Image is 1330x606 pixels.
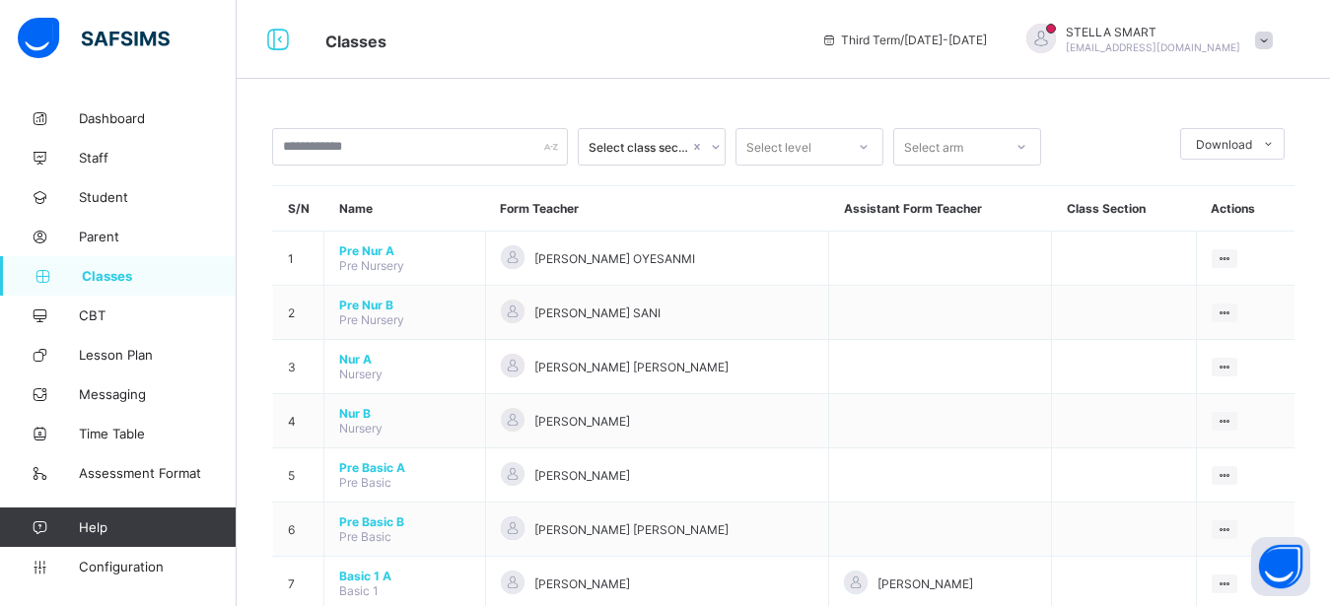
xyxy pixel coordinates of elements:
span: Pre Basic [339,475,391,490]
span: Staff [79,150,237,166]
td: 2 [273,286,324,340]
span: Parent [79,229,237,244]
td: 3 [273,340,324,394]
th: Assistant Form Teacher [829,186,1052,232]
span: Download [1196,137,1252,152]
span: [PERSON_NAME] SANI [534,305,661,320]
th: Form Teacher [485,186,829,232]
span: [PERSON_NAME] [534,576,630,591]
span: Nursery [339,421,383,436]
div: Select class section [589,140,689,155]
span: [PERSON_NAME] OYESANMI [534,251,695,266]
span: Classes [82,268,237,284]
td: 4 [273,394,324,448]
span: Pre Nur A [339,243,470,258]
div: STELLASMART [1007,24,1283,56]
span: Classes [325,32,386,51]
span: Pre Basic B [339,514,470,529]
span: session/term information [821,33,987,47]
td: 5 [273,448,324,503]
span: Pre Nursery [339,258,404,273]
span: [PERSON_NAME] [534,414,630,429]
span: Basic 1 [339,583,379,598]
span: Pre Nur B [339,298,470,312]
span: Time Table [79,426,237,441]
span: [EMAIL_ADDRESS][DOMAIN_NAME] [1066,41,1240,53]
img: safsims [18,18,170,59]
span: Basic 1 A [339,569,470,583]
th: Class Section [1052,186,1196,232]
div: Select arm [904,128,963,166]
span: [PERSON_NAME] [534,468,630,483]
span: STELLA SMART [1066,25,1240,39]
th: Actions [1196,186,1295,232]
span: Pre Nursery [339,312,404,327]
span: [PERSON_NAME] [PERSON_NAME] [534,360,729,374]
span: Dashboard [79,110,237,126]
span: Messaging [79,386,237,402]
td: 1 [273,232,324,286]
button: Open asap [1251,537,1310,596]
span: Assessment Format [79,465,237,481]
th: Name [324,186,486,232]
div: Select level [746,128,811,166]
span: Pre Basic [339,529,391,544]
span: Help [79,519,236,535]
span: Lesson Plan [79,347,237,363]
span: Pre Basic A [339,460,470,475]
span: CBT [79,307,237,323]
span: Nur A [339,352,470,367]
span: [PERSON_NAME] [877,576,973,591]
th: S/N [273,186,324,232]
span: [PERSON_NAME] [PERSON_NAME] [534,522,729,537]
span: Nursery [339,367,383,381]
td: 6 [273,503,324,557]
span: Student [79,189,237,205]
span: Configuration [79,559,236,574]
span: Nur B [339,406,470,421]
